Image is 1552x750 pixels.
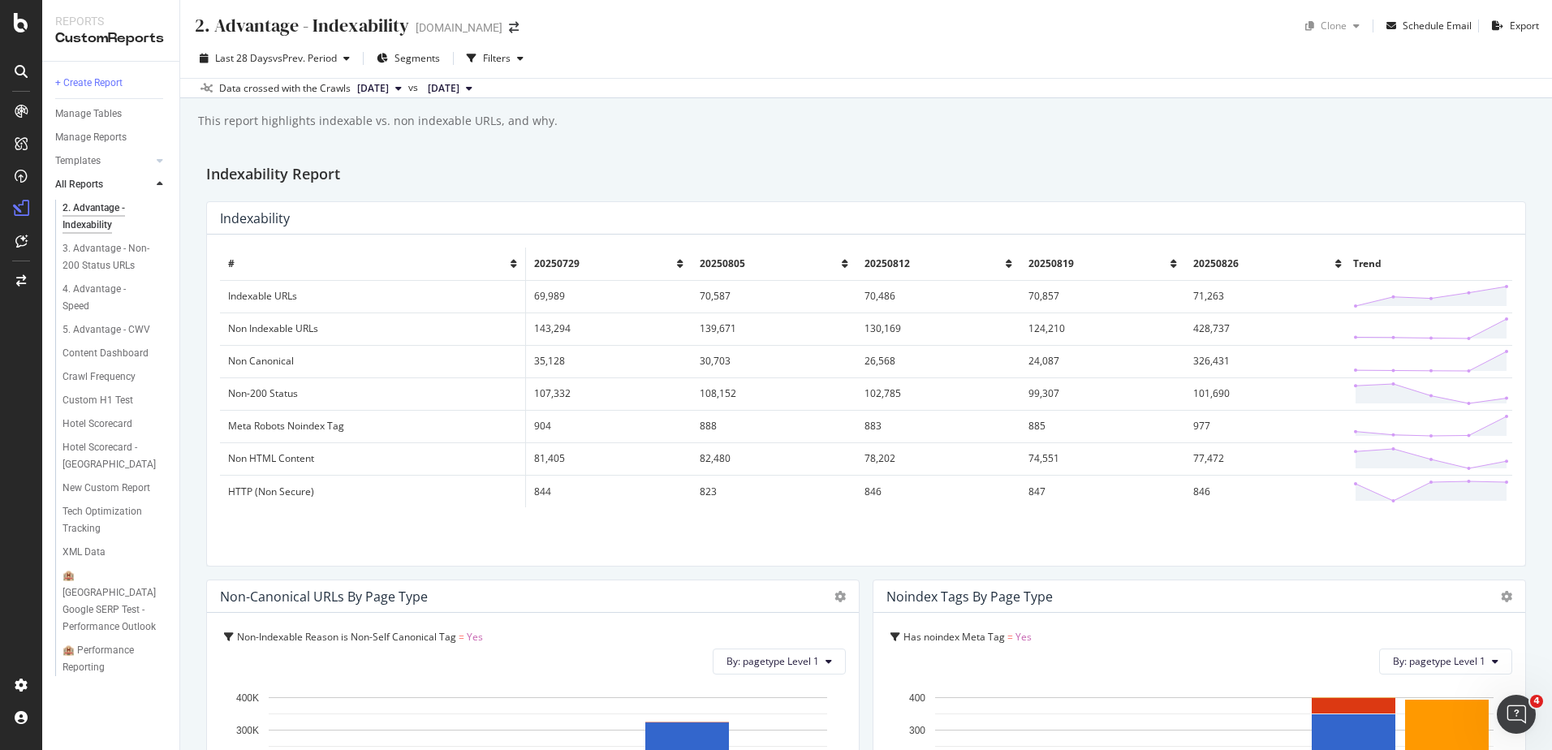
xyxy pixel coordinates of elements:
[526,475,692,507] td: 844
[909,692,925,704] text: 400
[1185,410,1350,442] td: 977
[63,544,106,561] div: XML Data
[1020,475,1185,507] td: 847
[1403,19,1472,32] div: Schedule Email
[1497,695,1536,734] iframe: Intercom live chat
[1485,13,1539,39] button: Export
[886,588,1053,605] div: Noindex Tags by Page Type
[1393,654,1485,668] span: By: pagetype Level 1
[63,642,155,676] div: 🏨 Performance Reporting
[63,369,168,386] a: Crawl Frequency
[220,442,526,475] td: Non HTML Content
[416,19,502,36] div: [DOMAIN_NAME]
[1353,256,1382,270] span: Trend
[1185,442,1350,475] td: 77,472
[55,129,168,146] a: Manage Reports
[526,410,692,442] td: 904
[220,410,526,442] td: Meta Robots Noindex Tag
[55,129,127,146] div: Manage Reports
[1007,630,1013,644] span: =
[206,162,1526,188] div: Indexability Report
[1015,630,1032,644] span: Yes
[856,377,1021,410] td: 102,785
[692,475,856,507] td: 823
[421,79,479,98] button: [DATE]
[1020,410,1185,442] td: 885
[273,51,337,65] span: vs Prev. Period
[1321,19,1347,32] div: Clone
[526,377,692,410] td: 107,332
[206,201,1526,567] div: Indexability#2025072920250805202508122025081920250826TrendIndexable URLs69,98970,58770,48670,8577...
[1185,312,1350,345] td: 428,737
[63,345,168,362] a: Content Dashboard
[700,256,745,270] span: 20250805
[206,162,340,188] h2: Indexability Report
[1185,377,1350,410] td: 101,690
[63,240,168,274] a: 3. Advantage - Non-200 Status URLs
[63,642,168,676] a: 🏨 Performance Reporting
[1185,280,1350,312] td: 71,263
[1020,312,1185,345] td: 124,210
[1028,256,1074,270] span: 20250819
[692,280,856,312] td: 70,587
[236,692,259,704] text: 400K
[370,45,446,71] button: Segments
[63,416,168,433] a: Hotel Scorecard
[1380,13,1472,39] button: Schedule Email
[55,176,152,193] a: All Reports
[1185,345,1350,377] td: 326,431
[692,377,856,410] td: 108,152
[215,51,273,65] span: Last 28 Days
[63,321,168,338] a: 5. Advantage - CWV
[63,567,168,636] a: 🏨 [GEOGRAPHIC_DATA] Google SERP Test - Performance Outlook
[220,312,526,345] td: Non Indexable URLs
[63,480,168,497] a: New Custom Report
[467,630,483,644] span: Yes
[55,176,103,193] div: All Reports
[351,79,408,98] button: [DATE]
[692,410,856,442] td: 888
[1510,19,1539,32] div: Export
[726,654,819,668] span: By: pagetype Level 1
[63,480,150,497] div: New Custom Report
[864,256,910,270] span: 20250812
[692,312,856,345] td: 139,671
[459,630,464,644] span: =
[1299,13,1366,39] button: Clone
[428,81,459,96] span: 2025 Jul. 29th
[63,200,155,234] div: 2. Advantage - Indexability
[237,630,456,644] span: Non-Indexable Reason is Non-Self Canonical Tag
[394,51,440,65] span: Segments
[220,345,526,377] td: Non Canonical
[1020,280,1185,312] td: 70,857
[1020,377,1185,410] td: 99,307
[55,13,166,29] div: Reports
[220,210,290,226] div: Indexability
[55,153,152,170] a: Templates
[357,81,389,96] span: 2025 Aug. 26th
[63,281,168,315] a: 4. Advantage - Speed
[196,113,558,129] div: This report highlights indexable vs. non indexable URLs, and why.
[63,544,168,561] a: XML Data
[63,567,162,636] div: 🏨 Germany Google SERP Test - Performance Outlook
[1020,442,1185,475] td: 74,551
[63,200,168,234] a: 2. Advantage - Indexability
[1193,256,1239,270] span: 20250826
[526,280,692,312] td: 69,989
[63,392,168,409] a: Custom H1 Test
[63,281,153,315] div: 4. Advantage - Speed
[1530,695,1543,708] span: 4
[220,475,526,507] td: HTTP (Non Secure)
[856,280,1021,312] td: 70,486
[63,321,150,338] div: 5. Advantage - CWV
[63,503,156,537] div: Tech Optimization Tracking
[460,45,530,71] button: Filters
[55,106,122,123] div: Manage Tables
[63,240,158,274] div: 3. Advantage - Non-200 Status URLs
[834,591,846,602] div: gear
[63,345,149,362] div: Content Dashboard
[63,392,133,409] div: Custom H1 Test
[713,649,846,675] button: By: pagetype Level 1
[55,153,101,170] div: Templates
[1379,649,1512,675] button: By: pagetype Level 1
